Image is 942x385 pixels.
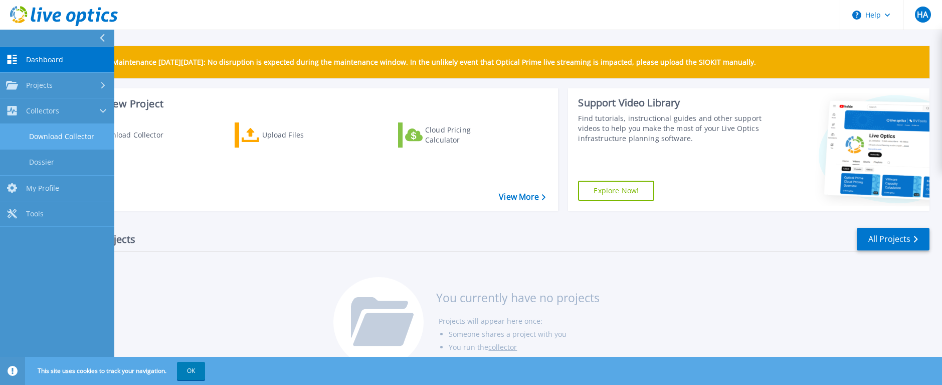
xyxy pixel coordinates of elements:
a: collector [488,342,517,352]
span: Tools [26,209,44,218]
a: View More [499,192,545,202]
span: My Profile [26,184,59,193]
div: Upload Files [262,125,342,145]
li: You run the [449,341,600,354]
span: Dashboard [26,55,63,64]
a: Cloud Pricing Calculator [398,122,510,148]
span: This site uses cookies to track your navigation. [28,362,205,380]
a: Explore Now! [578,181,654,201]
h3: Start a New Project [71,98,545,109]
li: Projects will appear here once: [439,315,600,328]
li: Someone shares a project with you [449,328,600,341]
button: OK [177,362,205,380]
p: Scheduled Maintenance [DATE][DATE]: No disruption is expected during the maintenance window. In t... [75,58,756,66]
a: Upload Files [235,122,346,148]
span: Projects [26,81,53,90]
span: Collectors [26,106,59,115]
div: Find tutorials, instructional guides and other support videos to help you make the most of your L... [578,113,762,144]
h3: You currently have no projects [436,292,600,303]
div: Support Video Library [578,96,762,109]
a: All Projects [857,228,929,250]
span: HA [917,11,928,19]
a: Download Collector [71,122,183,148]
div: Download Collector [97,125,177,145]
div: Cloud Pricing Calculator [425,125,505,145]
